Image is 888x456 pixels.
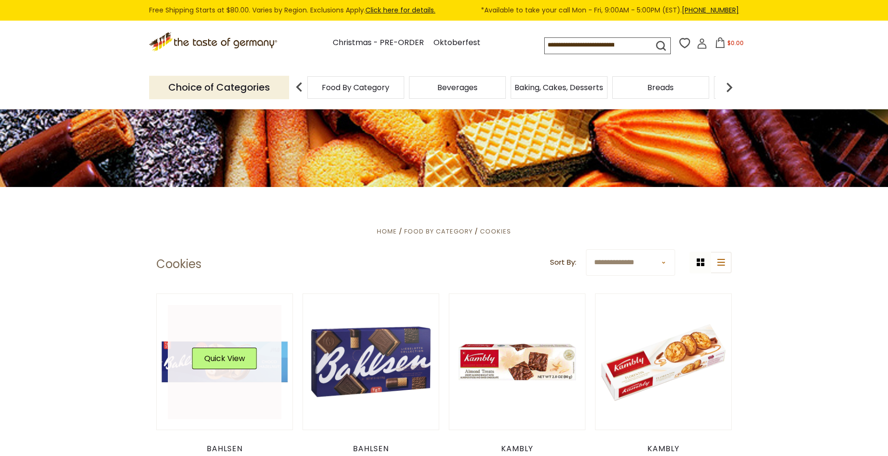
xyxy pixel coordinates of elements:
[377,227,397,236] a: Home
[720,78,739,97] img: next arrow
[682,5,739,15] a: [PHONE_NUMBER]
[157,294,292,430] img: Bahlsen Milk Chocolate Hazelnut Cookie Box, 3.5 oz.
[149,5,739,16] div: Free Shipping Starts at $80.00. Varies by Region. Exclusions Apply.
[290,78,309,97] img: previous arrow
[365,5,435,15] a: Click here for details.
[727,39,744,47] span: $0.00
[192,348,257,369] button: Quick View
[449,294,585,430] img: Kambly Almond Treats, 2.8 oz
[480,227,511,236] a: Cookies
[303,294,439,430] img: Bahlsen "Lieselotte" Premium Chocolate Cookie Assortment, 6.1 oz
[303,444,439,454] div: Bahlsen
[550,257,576,269] label: Sort By:
[481,5,739,16] span: *Available to take your call Mon - Fri, 9:00AM - 5:00PM (EST).
[437,84,478,91] a: Beverages
[156,257,201,271] h1: Cookies
[449,444,585,454] div: Kambly
[596,294,731,430] img: Kambly Florentine, 3.5 oz
[647,84,674,91] a: Breads
[595,444,732,454] div: Kambly
[709,37,750,52] button: $0.00
[333,36,424,49] a: Christmas - PRE-ORDER
[433,36,480,49] a: Oktoberfest
[156,444,293,454] div: Bahlsen
[514,84,603,91] a: Baking, Cakes, Desserts
[322,84,389,91] a: Food By Category
[149,76,289,99] p: Choice of Categories
[404,227,473,236] a: Food By Category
